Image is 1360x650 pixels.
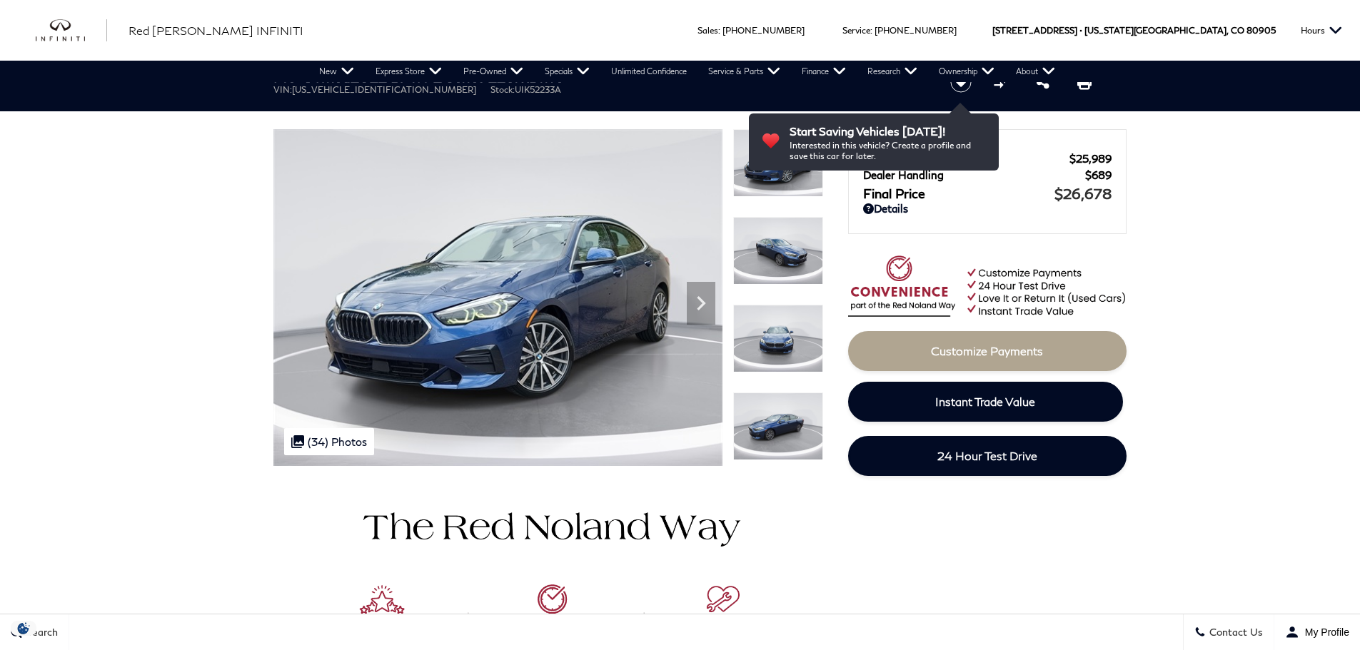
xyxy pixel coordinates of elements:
[22,626,58,639] span: Search
[1054,185,1112,202] span: $26,678
[791,61,857,82] a: Finance
[534,61,600,82] a: Specials
[490,84,515,95] span: Stock:
[842,25,870,36] span: Service
[687,282,715,325] div: Next
[365,61,453,82] a: Express Store
[1069,152,1112,165] span: $25,989
[733,392,823,460] img: Used 2022 Blue Metallic BMW 228i xDrive image 4
[863,186,1054,201] span: Final Price
[1085,168,1112,181] span: $689
[863,168,1112,181] a: Dealer Handling $689
[1005,61,1066,82] a: About
[1274,614,1360,650] button: Open user profile menu
[308,61,1066,82] nav: Main Navigation
[863,185,1112,202] a: Final Price $26,678
[857,61,928,82] a: Research
[600,61,697,82] a: Unlimited Confidence
[875,25,957,36] a: [PHONE_NUMBER]
[1299,626,1349,638] span: My Profile
[733,217,823,285] img: Used 2022 Blue Metallic BMW 228i xDrive image 2
[273,129,722,466] img: Used 2022 Blue Metallic BMW 228i xDrive image 1
[863,152,1112,165] a: Red [PERSON_NAME] $25,989
[718,25,720,36] span: :
[722,25,805,36] a: [PHONE_NUMBER]
[273,84,292,95] span: VIN:
[453,61,534,82] a: Pre-Owned
[36,19,107,42] a: infiniti
[7,621,40,636] section: Click to Open Cookie Consent Modal
[1206,626,1263,639] span: Contact Us
[36,19,107,42] img: INFINITI
[697,61,791,82] a: Service & Parts
[863,152,1069,165] span: Red [PERSON_NAME]
[863,202,1112,215] a: Details
[848,436,1127,476] a: 24 Hour Test Drive
[931,344,1043,357] span: Customize Payments
[992,25,1276,36] a: [STREET_ADDRESS] • [US_STATE][GEOGRAPHIC_DATA], CO 80905
[863,168,1085,181] span: Dealer Handling
[992,71,1013,93] button: Compare vehicle
[292,84,476,95] span: [US_VEHICLE_IDENTIFICATION_NUMBER]
[928,61,1005,82] a: Ownership
[129,24,303,37] span: Red [PERSON_NAME] INFINITI
[7,621,40,636] img: Opt-Out Icon
[308,61,365,82] a: New
[284,428,374,455] div: (34) Photos
[515,84,561,95] span: UIK52233A
[129,22,303,39] a: Red [PERSON_NAME] INFINITI
[870,25,872,36] span: :
[733,129,823,197] img: Used 2022 Blue Metallic BMW 228i xDrive image 1
[733,305,823,372] img: Used 2022 Blue Metallic BMW 228i xDrive image 3
[935,395,1035,408] span: Instant Trade Value
[937,449,1037,462] span: 24 Hour Test Drive
[848,331,1127,371] a: Customize Payments
[697,25,718,36] span: Sales
[848,382,1123,422] a: Instant Trade Value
